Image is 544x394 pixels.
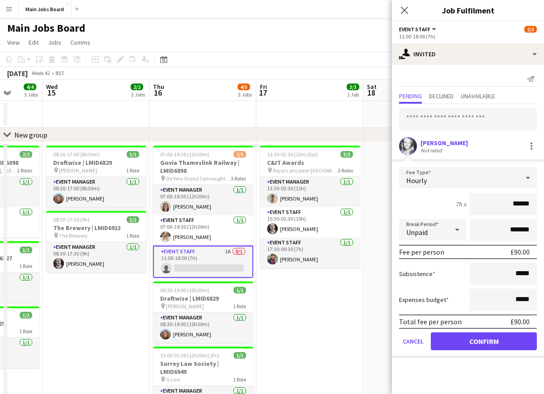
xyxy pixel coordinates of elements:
[20,247,32,253] span: 1/1
[46,177,146,207] app-card-role: Event Manager1/108:30-17:00 (8h30m)[PERSON_NAME]
[399,247,444,256] div: Fee per person
[131,84,143,90] span: 2/2
[126,167,139,174] span: 1 Role
[234,352,246,359] span: 1/1
[267,151,318,158] span: 13:30-02:30 (13h) (Sat)
[510,317,530,326] div: £90.00
[399,33,537,40] div: 11:00-18:00 (7h)
[338,167,353,174] span: 3 Roles
[152,88,164,98] span: 16
[127,216,139,223] span: 1/1
[30,70,52,76] span: Week 42
[59,167,97,174] span: [PERSON_NAME]
[160,352,220,359] span: 13:00-01:30 (12h30m) (Fri)
[153,294,253,302] h3: Draftwise | LMID6829
[166,376,180,383] span: G Live
[234,287,246,293] span: 1/1
[67,37,94,48] a: Comms
[46,224,146,232] h3: The Brewery | LMID6913
[45,88,58,98] span: 15
[399,332,427,350] button: Cancel
[25,37,42,48] a: Edit
[260,177,360,207] app-card-role: Event Manager1/113:30-02:30 (13h)[PERSON_NAME]
[347,84,359,90] span: 3/3
[153,83,164,91] span: Thu
[153,313,253,343] app-card-role: Event Manager1/108:30-19:00 (10h30m)[PERSON_NAME]
[46,242,146,272] app-card-role: Event Manager1/108:30-17:30 (9h)[PERSON_NAME]
[160,287,209,293] span: 08:30-19:00 (10h30m)
[153,146,253,278] app-job-card: 07:00-19:30 (12h30m)2/3Govia Thameslink Railway | LMID6898 De Vere Grand Connaught Rooms3 RolesEv...
[406,176,427,185] span: Hourly
[160,151,209,158] span: 07:00-19:30 (12h30m)
[399,296,449,304] label: Expenses budget
[429,93,454,99] span: Declined
[406,228,428,237] span: Unpaid
[367,83,377,91] span: Sat
[7,69,28,78] div: [DATE]
[55,70,64,76] div: BST
[153,246,253,278] app-card-role: Event Staff1A0/111:00-18:00 (7h)
[18,0,72,18] button: Main Jobs Board
[7,21,85,35] h1: Main Jobs Board
[340,151,353,158] span: 3/3
[48,38,61,46] span: Jobs
[260,83,267,91] span: Fri
[365,88,377,98] span: 18
[24,84,36,90] span: 4/4
[166,175,231,182] span: De Vere Grand Connaught Rooms
[153,215,253,246] app-card-role: Event Staff1/107:00-19:30 (12h30m)[PERSON_NAME]
[510,247,530,256] div: £90.00
[461,93,495,99] span: Unavailable
[431,332,537,350] button: Confirm
[53,216,89,223] span: 08:30-17:30 (9h)
[46,211,146,272] app-job-card: 08:30-17:30 (9h)1/1The Brewery | LMID6913 The Brewery1 RoleEvent Manager1/108:30-17:30 (9h)[PERSO...
[70,38,90,46] span: Comms
[260,238,360,268] app-card-role: Event Staff1/117:30-00:30 (7h)[PERSON_NAME]
[53,151,100,158] span: 08:30-17:00 (8h30m)
[399,93,422,99] span: Pending
[399,26,430,33] span: Event Staff
[238,84,250,90] span: 4/5
[131,91,145,98] div: 2 Jobs
[260,159,360,167] h3: C&IT Awards
[399,317,462,326] div: Total fee per person
[29,38,39,46] span: Edit
[399,270,435,278] label: Subsistence
[392,43,544,65] div: Invited
[127,151,139,158] span: 1/1
[392,4,544,16] h3: Job Fulfilment
[347,91,359,98] div: 1 Job
[153,185,253,215] app-card-role: Event Manager1/107:00-19:30 (12h30m)[PERSON_NAME]
[421,139,468,147] div: [PERSON_NAME]
[46,83,58,91] span: Wed
[259,88,267,98] span: 17
[153,159,253,175] h3: Govia Thameslink Railway | LMID6898
[238,91,252,98] div: 3 Jobs
[524,26,537,33] span: 2/3
[153,360,253,376] h3: Surrey Law Society | LMID6949
[19,328,32,335] span: 1 Role
[153,281,253,343] app-job-card: 08:30-19:00 (10h30m)1/1Draftwise | LMID6829 [PERSON_NAME]1 RoleEvent Manager1/108:30-19:00 (10h30...
[231,175,246,182] span: 3 Roles
[260,207,360,238] app-card-role: Event Staff1/115:30-01:30 (10h)[PERSON_NAME]
[455,200,466,208] div: 7h x
[17,167,32,174] span: 2 Roles
[20,151,32,158] span: 2/2
[166,303,204,310] span: [PERSON_NAME]
[4,37,23,48] a: View
[399,26,438,33] button: Event Staff
[19,263,32,269] span: 1 Role
[273,167,338,174] span: Royal Lancaster [GEOGRAPHIC_DATA]
[7,38,20,46] span: View
[46,146,146,207] app-job-card: 08:30-17:00 (8h30m)1/1Draftwise | LMID6829 [PERSON_NAME]1 RoleEvent Manager1/108:30-17:00 (8h30m)...
[20,312,32,319] span: 1/1
[126,232,139,239] span: 1 Role
[260,146,360,268] app-job-card: 13:30-02:30 (13h) (Sat)3/3C&IT Awards Royal Lancaster [GEOGRAPHIC_DATA]3 RolesEvent Manager1/113:...
[421,147,444,154] div: Not rated
[233,303,246,310] span: 1 Role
